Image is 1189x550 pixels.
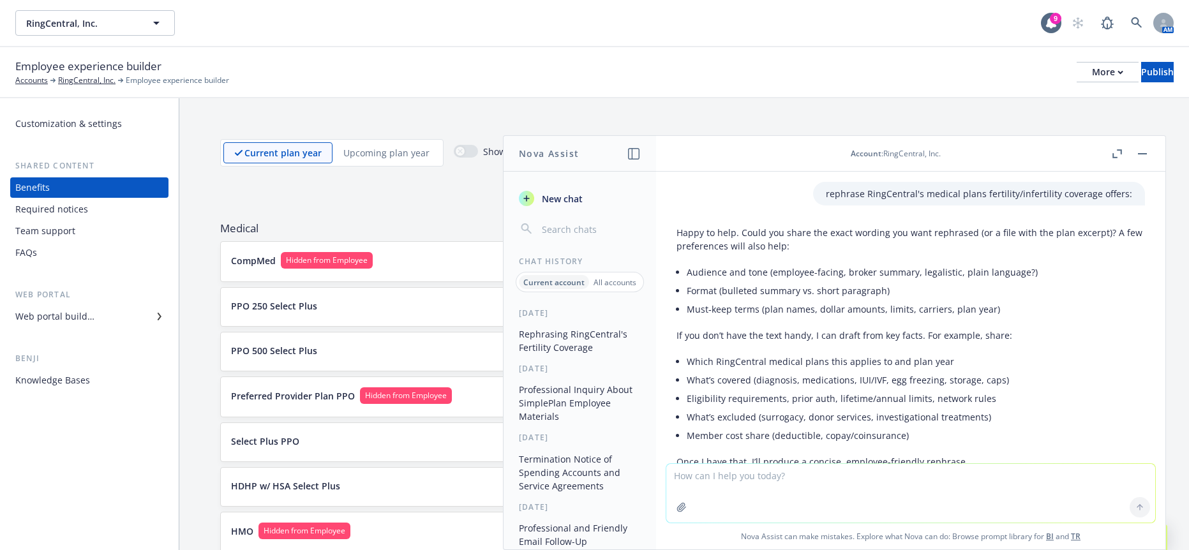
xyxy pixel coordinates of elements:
a: Benefits [10,177,168,198]
li: Eligibility requirements, prior auth, lifetime/annual limits, network rules [687,389,1145,408]
button: PPO 250 Select Plus [231,299,1076,313]
div: [DATE] [504,432,656,443]
p: If you don’t have the text handy, I can draft from key facts. For example, share: [677,329,1145,342]
span: Hidden from Employee [286,255,368,266]
p: Select Plus PPO [231,435,299,448]
div: Benji [10,352,168,365]
p: PPO 250 Select Plus [231,299,317,313]
div: Team support [15,221,75,241]
span: Account [851,148,881,159]
a: Required notices [10,199,168,219]
p: Current account [523,277,585,288]
h1: Nova Assist [519,147,579,160]
span: Show the upcoming plan year in the employee portal [483,145,710,161]
button: Rephrasing RingCentral's Fertility Coverage [514,323,646,358]
a: TR [1071,531,1081,542]
li: Which RingCentral medical plans this applies to and plan year [687,352,1145,371]
p: Happy to help. Could you share the exact wording you want rephrased (or a file with the plan exce... [677,226,1145,253]
div: Chat History [504,256,656,267]
li: Member cost share (deductible, copay/coinsurance) [687,426,1145,445]
button: HDHP w/ HSA Select Plus [231,479,1076,493]
div: Benefits [15,177,50,198]
button: More [1077,62,1139,82]
a: FAQs [10,242,168,263]
div: [DATE] [504,502,656,512]
a: Customization & settings [10,114,168,134]
p: HMO [231,524,253,538]
button: CompMedHidden from Employee [231,252,1076,269]
p: Current plan year [244,146,322,160]
li: What’s excluded (surrogacy, donor services, investigational treatments) [687,408,1145,426]
li: What’s covered (diagnosis, medications, IUI/IVF, egg freezing, storage, caps) [687,371,1145,389]
div: More [1092,63,1123,82]
button: New chat [514,187,646,210]
input: Search chats [539,220,641,238]
button: HMOHidden from Employee [231,523,1076,539]
div: [DATE] [504,308,656,318]
div: FAQs [15,242,37,263]
div: Knowledge Bases [15,370,90,390]
button: Preferred Provider Plan PPOHidden from Employee [231,387,1076,404]
button: Termination Notice of Spending Accounts and Service Agreements [514,449,646,496]
a: Team support [10,221,168,241]
div: Publish [1141,63,1174,82]
div: Web portal builder [15,306,94,327]
p: Upcoming plan year [343,146,430,160]
div: Customization & settings [15,114,122,134]
span: Medical [220,221,1148,236]
li: Must‑keep terms (plan names, dollar amounts, limits, carriers, plan year) [687,300,1145,318]
span: Hidden from Employee [365,390,447,401]
li: Format (bulleted summary vs. short paragraph) [687,281,1145,300]
a: Knowledge Bases [10,370,168,390]
a: Report a Bug [1095,10,1120,36]
span: New chat [539,192,583,205]
div: 9 [1050,13,1061,24]
li: Audience and tone (employee-facing, broker summary, legalistic, plain language?) [687,263,1145,281]
a: BI [1046,531,1054,542]
button: Publish [1141,62,1174,82]
div: Web portal [10,288,168,301]
p: Once I have that, I’ll produce a concise, employee-friendly rephrase. [677,455,1145,468]
span: Employee experience builder [15,58,161,75]
p: HDHP w/ HSA Select Plus [231,479,340,493]
a: Accounts [15,75,48,86]
button: PPO 500 Select Plus [231,344,1076,357]
a: RingCentral, Inc. [58,75,116,86]
button: Select Plus PPO [231,435,1076,448]
div: Shared content [10,160,168,172]
a: Search [1124,10,1149,36]
span: Employee experience builder [126,75,229,86]
button: Professional Inquiry About SimplePlan Employee Materials [514,379,646,427]
div: : RingCentral, Inc. [851,148,941,159]
span: RingCentral, Inc. [26,17,137,30]
button: RingCentral, Inc. [15,10,175,36]
p: rephrase RingCentral's medical plans fertility/infertility coverage offers: [826,187,1132,200]
a: Web portal builder [10,306,168,327]
span: Hidden from Employee [264,525,345,537]
div: [DATE] [504,363,656,374]
p: Preferred Provider Plan PPO [231,389,355,403]
p: CompMed [231,254,276,267]
span: Nova Assist can make mistakes. Explore what Nova can do: Browse prompt library for and [661,523,1160,549]
p: PPO 500 Select Plus [231,344,317,357]
p: All accounts [594,277,636,288]
a: Start snowing [1065,10,1091,36]
div: Required notices [15,199,88,219]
